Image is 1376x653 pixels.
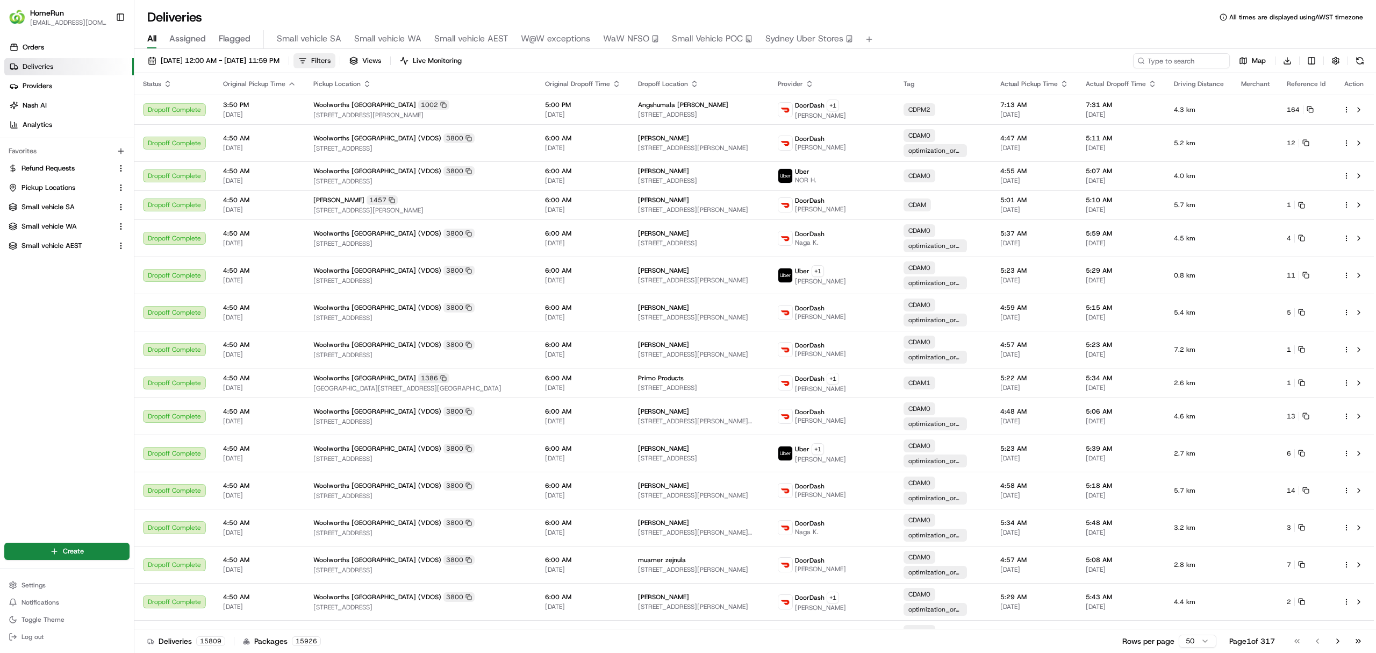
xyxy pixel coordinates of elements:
[313,196,364,204] span: [PERSON_NAME]
[4,218,130,235] button: Small vehicle WA
[778,103,792,117] img: doordash_logo_v2.png
[1174,449,1224,458] span: 2.7 km
[521,32,590,45] span: W@W exceptions
[827,592,839,604] button: +1
[418,373,449,383] div: 1386
[1287,234,1305,243] button: 4
[9,202,112,212] a: Small vehicle SA
[4,160,130,177] button: Refund Requests
[1000,444,1069,453] span: 5:23 AM
[1174,345,1224,354] span: 7.2 km
[1343,80,1365,88] div: Action
[1086,350,1157,359] span: [DATE]
[161,56,279,66] span: [DATE] 12:00 AM - [DATE] 11:59 PM
[1000,276,1069,285] span: [DATE]
[1000,144,1069,152] span: [DATE]
[795,385,846,393] span: [PERSON_NAME]
[9,241,112,251] a: Small vehicle AEST
[1086,229,1157,238] span: 5:59 AM
[443,166,475,176] div: 3800
[30,18,107,27] button: [EMAIL_ADDRESS][DOMAIN_NAME]
[313,229,441,238] span: Woolworths [GEOGRAPHIC_DATA] (VDOS)
[778,446,792,460] img: uber-new-logo.jpeg
[908,353,962,361] span: optimization_order_unassigned
[638,239,760,247] span: [STREET_ADDRESS]
[1086,384,1157,392] span: [DATE]
[223,110,296,119] span: [DATE]
[795,101,825,110] span: DoorDash
[545,176,621,185] span: [DATE]
[1174,80,1224,88] span: Driving Distance
[795,134,825,143] span: DoorDash
[908,442,930,450] span: CDAM0
[795,350,846,358] span: [PERSON_NAME]
[1287,412,1309,421] button: 13
[1086,313,1157,322] span: [DATE]
[545,384,621,392] span: [DATE]
[4,198,130,216] button: Small vehicle SA
[795,277,846,286] span: [PERSON_NAME]
[1287,523,1305,532] button: 3
[223,350,296,359] span: [DATE]
[545,313,621,322] span: [DATE]
[1174,105,1224,114] span: 4.3 km
[795,304,825,313] span: DoorDash
[277,32,341,45] span: Small vehicle SA
[812,265,824,277] button: +1
[908,105,930,114] span: CDPM2
[313,144,528,153] span: [STREET_ADDRESS]
[21,183,75,193] span: Pickup Locations
[23,81,52,91] span: Providers
[778,558,792,572] img: doordash_logo_v2.png
[30,8,64,18] span: HomeRun
[1174,308,1224,317] span: 5.4 km
[4,39,134,56] a: Orders
[443,266,475,275] div: 3800
[313,374,416,382] span: Woolworths [GEOGRAPHIC_DATA]
[795,230,825,238] span: DoorDash
[638,350,760,359] span: [STREET_ADDRESS][PERSON_NAME]
[313,340,441,349] span: Woolworths [GEOGRAPHIC_DATA] (VDOS)
[545,229,621,238] span: 6:00 AM
[1086,417,1157,425] span: [DATE]
[21,633,44,641] span: Log out
[434,32,508,45] span: Small vehicle AEST
[1086,303,1157,312] span: 5:15 AM
[1287,379,1305,387] button: 1
[1086,266,1157,275] span: 5:29 AM
[1000,384,1069,392] span: [DATE]
[4,629,130,644] button: Log out
[1174,172,1224,180] span: 4.0 km
[223,313,296,322] span: [DATE]
[1086,196,1157,204] span: 5:10 AM
[4,578,130,593] button: Settings
[638,144,760,152] span: [STREET_ADDRESS][PERSON_NAME]
[545,350,621,359] span: [DATE]
[21,581,46,590] span: Settings
[778,306,792,320] img: doordash_logo_v2.png
[545,110,621,119] span: [DATE]
[23,62,53,72] span: Deliveries
[223,417,296,425] span: [DATE]
[827,373,839,385] button: +1
[1000,350,1069,359] span: [DATE]
[1287,449,1305,458] button: 6
[313,276,528,285] span: [STREET_ADDRESS]
[223,239,296,247] span: [DATE]
[313,266,441,275] span: Woolworths [GEOGRAPHIC_DATA] (VDOS)
[147,32,156,45] span: All
[345,53,386,68] button: Views
[4,4,111,30] button: HomeRunHomeRun[EMAIL_ADDRESS][DOMAIN_NAME]
[1000,407,1069,416] span: 4:48 AM
[4,143,130,160] div: Favorites
[1287,486,1309,495] button: 14
[223,144,296,152] span: [DATE]
[4,179,130,196] button: Pickup Locations
[293,53,335,68] button: Filters
[795,445,809,453] span: Uber
[313,80,361,88] span: Pickup Location
[1086,407,1157,416] span: 5:06 AM
[545,266,621,275] span: 6:00 AM
[908,379,930,387] span: CDAM1
[9,9,26,26] img: HomeRun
